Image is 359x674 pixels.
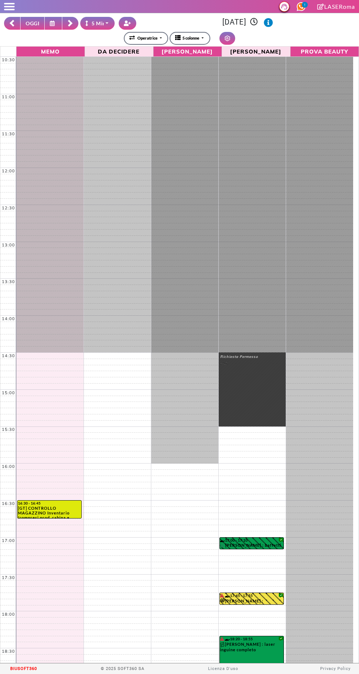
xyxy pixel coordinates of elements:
i: Il cliente ha degli insoluti [220,594,224,597]
i: Il cliente ha degli insoluti [220,637,224,641]
i: PAGATO [220,543,226,547]
div: 18:00 [0,612,16,617]
div: [GT] CONTROLLO MAGAZZINO Inventario (compresi prod. cabina e consumabili) con controllo differenz... [18,506,81,518]
div: 14:00 [0,316,16,321]
div: 17:45 - 17:55 [220,593,283,598]
a: LASERoma [317,3,355,10]
div: 17:00 - 17:10 [220,538,283,542]
span: null [220,359,284,365]
div: Richiesta Permesso [220,354,284,365]
button: OGGI [20,17,45,30]
a: Licenza D'uso [208,666,238,671]
div: 12:30 [0,205,16,210]
div: 14:30 [0,353,16,358]
span: [PERSON_NAME] [224,47,288,55]
button: Crea nuovo contatto rapido [119,17,136,30]
span: [PERSON_NAME] [155,47,220,55]
img: PERCORSO [220,642,225,647]
div: 15:30 [0,427,16,432]
div: 5 Minuti [85,19,112,27]
i: Clicca per andare alla pagina di firma [317,4,324,10]
div: 13:30 [0,279,16,284]
div: 16:00 [0,464,16,469]
span: Memo [18,47,83,55]
div: [PERSON_NAME] : controllo zona [220,598,283,604]
div: 12:00 [0,168,16,173]
div: 16:30 [0,501,16,506]
span: PROVA BEAUTY [292,47,357,55]
div: [PERSON_NAME] : baffetti [220,543,283,549]
a: Privacy Policy [320,666,351,671]
div: 17:00 [0,538,16,543]
div: 11:30 [0,131,16,136]
div: 11:00 [0,94,16,99]
div: 17:30 [0,575,16,580]
span: Da Decidere [87,47,151,55]
div: 13:00 [0,242,16,248]
h3: [DATE] [140,18,355,27]
div: 18:20 - 18:55 [220,637,283,641]
i: Categoria cliente: Diamante [220,598,225,603]
div: 10:30 [0,57,16,62]
div: 16:30 - 16:45 [18,501,81,505]
div: 15:00 [0,390,16,395]
div: [PERSON_NAME] : laser inguine completo [220,642,283,654]
div: 18:30 [0,649,16,654]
